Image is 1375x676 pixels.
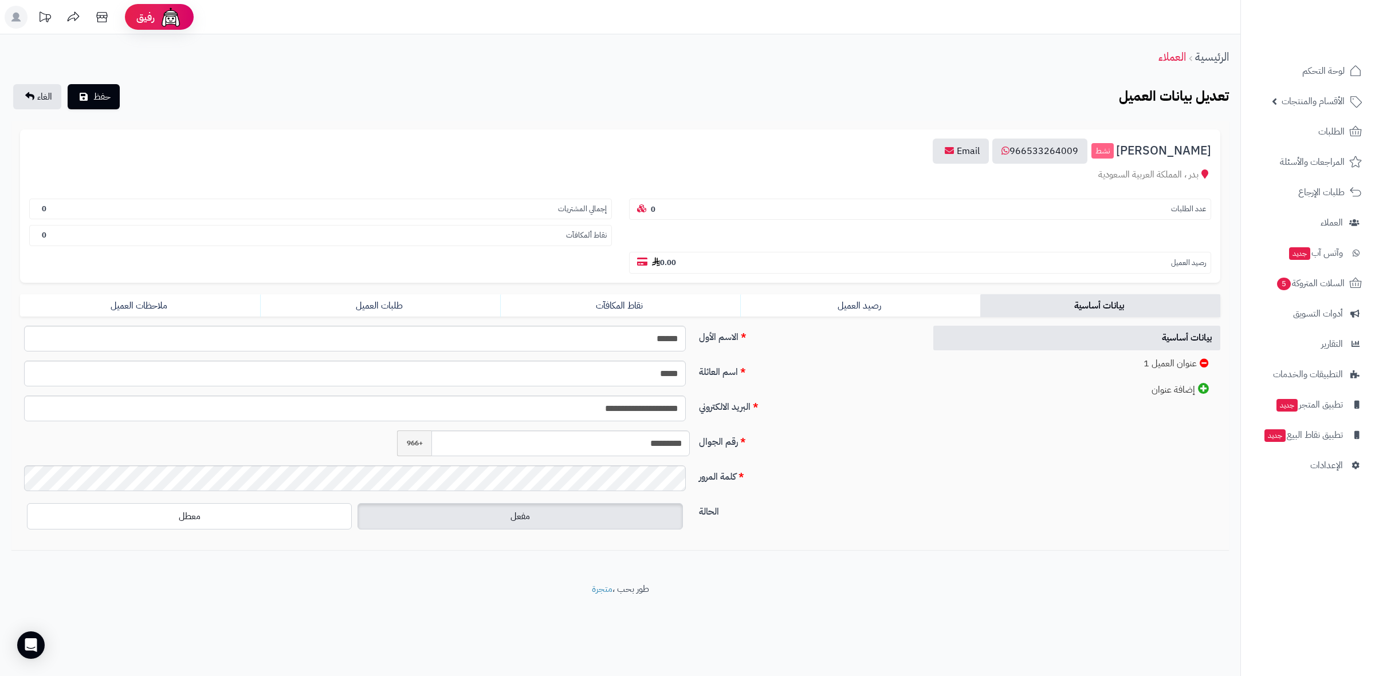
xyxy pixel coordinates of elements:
img: logo-2.png [1297,30,1364,54]
a: تطبيق نقاط البيعجديد [1248,421,1368,449]
img: ai-face.png [159,6,182,29]
a: متجرة [592,582,612,596]
span: تطبيق نقاط البيع [1263,427,1343,443]
label: الاسم الأول [694,326,921,344]
span: العملاء [1321,215,1343,231]
b: 0.00 [652,257,676,268]
span: السلات المتروكة [1276,275,1345,291]
div: Open Intercom Messenger [17,631,45,659]
span: التقارير [1321,336,1343,352]
b: تعديل بيانات العميل [1119,86,1229,106]
div: بدر ، المملكة العربية السعودية [29,168,1211,181]
label: الحالة [694,500,921,519]
a: لوحة التحكم [1248,57,1368,85]
a: العملاء [1248,209,1368,236]
label: البريد الالكتروني [694,396,921,414]
span: جديد [1264,429,1286,442]
span: 5 [1277,278,1291,290]
span: جديد [1289,247,1310,260]
b: 0 [42,203,46,214]
a: الإعدادات [1248,452,1368,479]
a: رصيد العميل [740,294,980,317]
span: الأقسام والمنتجات [1282,93,1345,109]
a: تطبيق المتجرجديد [1248,391,1368,418]
a: العملاء [1158,48,1186,65]
a: بيانات أساسية [933,326,1220,350]
span: [PERSON_NAME] [1116,144,1211,157]
label: رقم الجوال [694,430,921,449]
a: تحديثات المنصة [30,6,59,31]
a: إضافة عنوان [933,377,1220,402]
b: 0 [42,230,46,240]
span: التطبيقات والخدمات [1273,366,1343,382]
a: بيانات أساسية [980,294,1220,317]
a: التطبيقات والخدمات [1248,361,1368,388]
a: السلات المتروكة5 [1248,270,1368,297]
span: الطلبات [1318,124,1345,140]
span: المراجعات والأسئلة [1280,154,1345,170]
span: طلبات الإرجاع [1298,184,1345,200]
span: مفعل [510,509,530,523]
small: إجمالي المشتريات [558,204,607,215]
a: عنوان العميل 1 [933,351,1220,376]
button: حفظ [68,84,120,109]
span: تطبيق المتجر [1275,397,1343,413]
span: حفظ [93,90,111,104]
a: طلبات العميل [260,294,500,317]
a: الغاء [13,84,61,109]
a: المراجعات والأسئلة [1248,148,1368,176]
a: طلبات الإرجاع [1248,179,1368,206]
span: وآتس آب [1288,245,1343,261]
a: 966533264009 [992,139,1087,164]
span: جديد [1276,399,1298,412]
span: الإعدادات [1310,457,1343,473]
small: نقاط ألمكافآت [566,230,607,241]
span: معطل [179,509,201,523]
span: رفيق [136,10,155,24]
a: الطلبات [1248,118,1368,145]
small: عدد الطلبات [1171,204,1206,215]
a: وآتس آبجديد [1248,239,1368,267]
span: لوحة التحكم [1302,63,1345,79]
a: التقارير [1248,330,1368,358]
a: Email [933,139,989,164]
span: أدوات التسويق [1293,306,1343,322]
a: نقاط المكافآت [500,294,740,317]
label: كلمة المرور [694,465,921,484]
small: نشط [1091,143,1114,159]
small: رصيد العميل [1171,258,1206,268]
label: اسم العائلة [694,361,921,379]
b: 0 [651,204,655,215]
a: الرئيسية [1195,48,1229,65]
span: الغاء [37,90,52,104]
a: ملاحظات العميل [20,294,260,317]
a: أدوات التسويق [1248,300,1368,327]
span: +966 [397,430,431,456]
